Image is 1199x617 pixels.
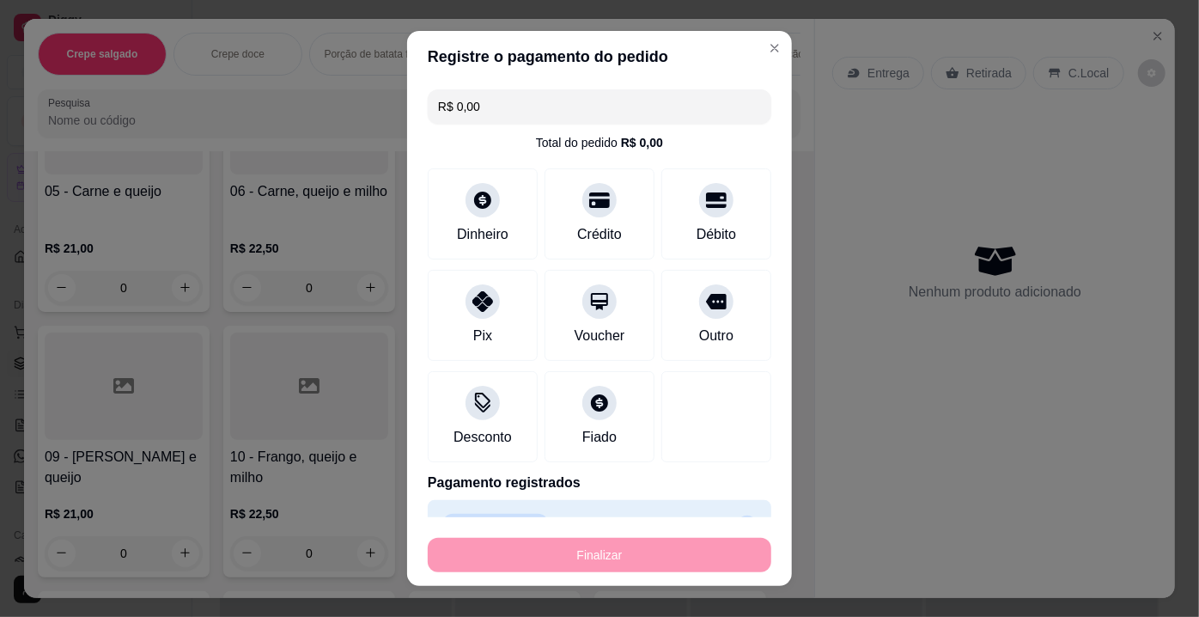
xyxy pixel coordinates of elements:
div: Total do pedido [536,134,663,151]
header: Registre o pagamento do pedido [407,31,792,82]
p: Pagamento registrados [428,473,771,493]
button: Close [761,34,788,62]
div: Pix [473,326,492,346]
div: Desconto [453,427,512,448]
div: Débito [697,224,736,245]
input: Ex.: hambúrguer de cordeiro [438,89,761,124]
div: Voucher [575,326,625,346]
p: R$ 28,00 [674,516,730,536]
div: Crédito [577,224,622,245]
div: R$ 0,00 [621,134,663,151]
p: Cartão de débito [441,514,550,538]
div: Outro [699,326,733,346]
div: Dinheiro [457,224,508,245]
div: Fiado [582,427,617,448]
